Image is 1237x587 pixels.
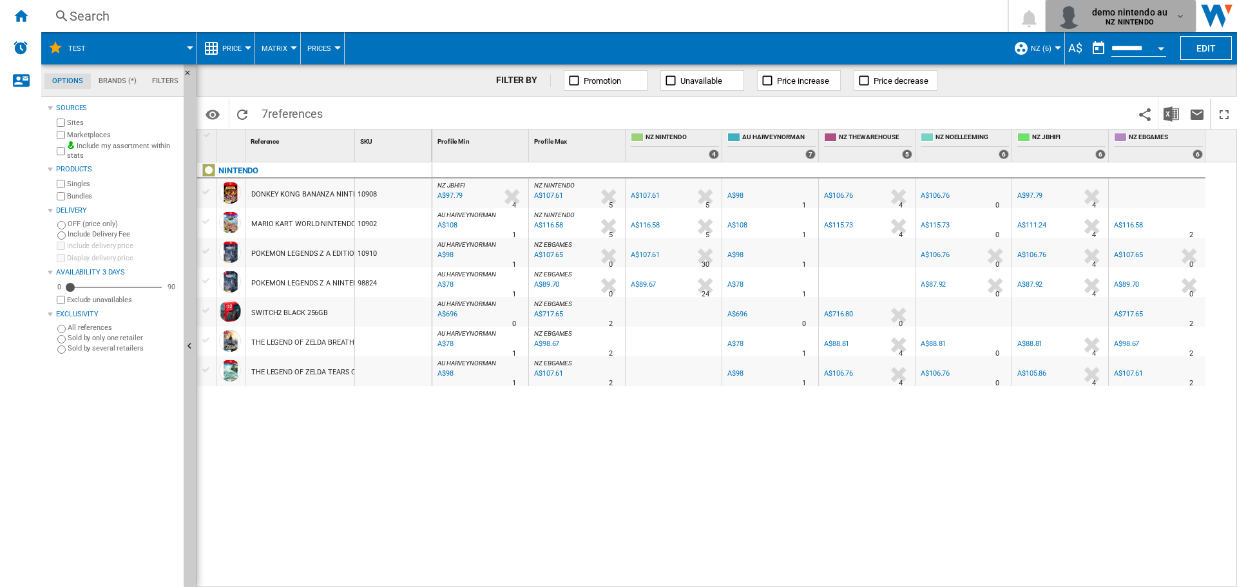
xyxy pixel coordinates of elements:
[564,70,647,91] button: Promotion
[262,32,294,64] div: Matrix
[437,182,465,189] span: NZ JBHIFI
[68,219,178,229] label: OFF (price only)
[57,242,65,250] input: Include delivery price
[44,73,91,89] md-tab-item: Options
[1193,149,1203,159] div: 6 offers sold by NZ EBGAMES
[1164,106,1179,122] img: excel-24x24.png
[702,288,709,301] div: Delivery Time : 24 days
[512,347,516,360] div: Delivery Time : 1 day
[999,149,1009,159] div: 6 offers sold by NZ NOELLEEMING
[1184,99,1210,129] button: Send this report by email
[436,367,454,380] div: Last updated : Monday, 22 September 2025 05:25
[436,219,457,232] div: Last updated : Monday, 22 September 2025 05:17
[725,130,818,162] div: AU HARVEYNORMAN 7 offers sold by AU HARVEYNORMAN
[1013,32,1058,64] div: NZ (6)
[629,278,656,291] div: A$89.67
[822,367,853,380] div: A$106.76
[1189,288,1193,301] div: Delivery Time : 0 day
[248,130,354,149] div: Reference Sort None
[824,191,853,200] div: A$106.76
[512,258,516,271] div: Delivery Time : 1 day
[777,76,829,86] span: Price increase
[67,141,178,161] label: Include my assortment within stats
[1092,288,1096,301] div: Delivery Time : 4 days
[57,192,65,200] input: Bundles
[1031,32,1058,64] button: NZ (6)
[57,221,66,229] input: OFF (price only)
[821,130,915,162] div: NZ THEWAREHOUSE 5 offers sold by NZ THEWAREHOUSE
[512,199,516,212] div: Delivery Time : 4 days
[1056,3,1082,29] img: profile.jpg
[222,44,242,53] span: Price
[1114,310,1143,318] div: A$717.65
[631,221,660,229] div: A$116.58
[629,189,660,202] div: A$107.61
[57,180,65,188] input: Singles
[935,133,1009,144] span: NZ NOELLEEMING
[532,130,625,149] div: Sort None
[56,206,178,216] div: Delivery
[534,241,572,248] span: NZ EBGAMES
[1112,308,1143,321] div: A$717.65
[609,258,613,271] div: Delivery Time : 0 day
[57,143,65,159] input: Include my assortment within stats
[899,229,903,242] div: Delivery Time : 4 days
[824,221,853,229] div: A$115.73
[437,330,496,337] span: AU HARVEYNORMAN
[57,231,66,240] input: Include Delivery Fee
[534,271,572,278] span: NZ EBGAMES
[534,138,567,145] span: Profile Max
[1189,377,1193,390] div: Delivery Time : 2 days
[899,199,903,212] div: Delivery Time : 4 days
[1114,280,1139,289] div: A$89.70
[727,221,747,229] div: A$108
[1211,99,1237,129] button: Maximize
[757,70,841,91] button: Price increase
[609,347,613,360] div: Delivery Time : 2 days
[251,239,430,269] div: POKEMON LEGENDS Z A EDITION NINTENDO SWITCH 2
[437,271,496,278] span: AU HARVEYNORMAN
[57,254,65,262] input: Display delivery price
[436,308,457,321] div: Last updated : Monday, 22 September 2025 16:17
[995,229,999,242] div: Delivery Time : 0 day
[358,130,432,149] div: SKU Sort None
[727,280,743,289] div: A$78
[200,102,225,126] button: Options
[204,32,248,64] div: Price
[164,282,178,292] div: 90
[534,182,575,189] span: NZ NINTENDO
[680,76,722,86] span: Unavailable
[1015,219,1046,232] div: A$111.24
[899,377,903,390] div: Delivery Time : 4 days
[646,133,719,144] span: NZ NINTENDO
[1112,278,1139,291] div: A$89.70
[512,288,516,301] div: Delivery Time : 1 day
[1015,189,1042,202] div: A$97.79
[1189,347,1193,360] div: Delivery Time : 2 days
[436,189,463,202] div: Last updated : Monday, 22 September 2025 06:58
[1092,6,1167,19] span: demo nintendo au
[251,138,279,145] span: Reference
[532,219,563,232] div: Last updated : Monday, 22 September 2025 14:45
[70,7,974,25] div: Search
[532,130,625,149] div: Profile Max Sort None
[251,358,481,387] div: THE LEGEND OF ZELDA TEARS OF THE KINGDOM NINTENDO SWITCH 2
[874,76,928,86] span: Price decrease
[248,130,354,149] div: Sort None
[822,189,853,202] div: A$106.76
[1015,367,1046,380] div: A$105.86
[609,199,613,212] div: Delivery Time : 5 days
[921,340,946,348] div: A$88.81
[705,199,709,212] div: Delivery Time : 5 days
[919,338,946,351] div: A$88.81
[532,338,559,351] div: Last updated : Monday, 22 September 2025 00:42
[1158,99,1184,129] button: Download in Excel
[802,199,806,212] div: Delivery Time : 1 day
[824,310,853,318] div: A$716.80
[802,377,806,390] div: Delivery Time : 1 day
[1086,35,1111,61] button: md-calendar
[1032,133,1106,144] span: NZ JBHIFI
[67,130,178,140] label: Marketplaces
[435,130,528,149] div: Sort None
[532,189,563,202] div: Last updated : Monday, 22 September 2025 14:45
